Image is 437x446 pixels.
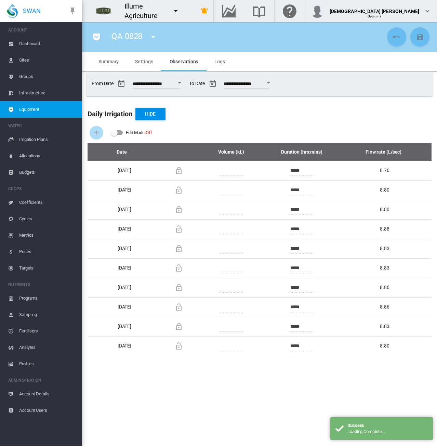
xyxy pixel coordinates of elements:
[172,242,186,255] button: Locking this row will prevent custom changes being overwritten by future data imports
[68,7,77,15] md-icon: icon-pin
[118,226,131,232] span: [DATE]
[19,52,77,68] span: Sites
[262,77,275,89] button: Open calendar
[19,290,77,306] span: Programs
[172,281,186,294] button: Locking this row will prevent custom changes being overwritten by future data imports
[19,194,77,211] span: Coefficients
[126,128,152,137] div: Edit Mode:
[19,164,77,181] span: Budgets
[92,129,101,137] md-icon: icon-plus
[175,303,183,311] md-icon: Locking this row will prevent custom changes being overwritten by future data imports
[118,304,131,310] span: [DATE]
[7,4,18,18] img: SWAN-Landscape-Logo-Colour-drop.png
[8,375,77,386] span: ADMINISTRATION
[111,128,152,138] md-switch: Edit Mode: Off
[343,143,432,161] th: Flow rate (L/sec)
[172,222,186,236] button: Locking this row will prevent custom changes being overwritten by future data imports
[118,207,131,212] span: [DATE]
[88,143,156,161] th: Date
[19,244,77,260] span: Prices
[118,246,131,251] span: [DATE]
[172,203,186,217] button: Locking this row will prevent custom changes being overwritten by future data imports
[175,264,183,272] md-icon: Locking this row will prevent custom changes being overwritten by future data imports
[118,324,131,329] span: [DATE]
[410,27,429,47] button: Save Changes
[111,31,142,41] span: QA 0828
[92,77,184,91] span: From Date
[175,206,183,214] md-icon: Locking this row will prevent custom changes being overwritten by future data imports
[169,4,183,18] button: icon-menu-down
[251,7,267,15] md-icon: Search the knowledge base
[343,297,432,317] td: 8.86
[172,7,180,15] md-icon: icon-menu-down
[19,339,77,356] span: Analytes
[281,7,298,15] md-icon: Click here for help
[202,143,260,161] th: Volume (kL)
[343,161,432,180] td: 8.76
[330,417,433,440] div: Success Loading Complete...
[343,278,432,297] td: 8.86
[19,36,77,52] span: Dashboard
[23,6,41,15] span: SWAN
[89,2,118,19] img: 8HeJbKGV1lKSAAAAAASUVORK5CYII=
[88,110,133,118] b: Daily Irrigation
[206,77,220,91] button: md-calendar
[387,27,406,47] button: Cancel Changes
[310,4,324,18] img: profile.jpg
[19,148,77,164] span: Allocations
[90,30,103,44] button: icon-pocket
[8,120,77,131] span: WATER
[175,245,183,253] md-icon: Locking this row will prevent custom changes being overwritten by future data imports
[135,59,153,64] span: Settings
[98,59,119,64] span: Summary
[175,284,183,292] md-icon: Locking this row will prevent custom changes being overwritten by future data imports
[124,1,169,21] div: Illume Agriculture
[175,167,183,175] md-icon: Locking this row will prevent custom changes being overwritten by future data imports
[173,77,186,89] button: Open calendar
[118,285,131,290] span: [DATE]
[343,239,432,258] td: 8.83
[19,260,77,276] span: Targets
[343,258,432,278] td: 8.83
[172,164,186,178] button: Locking this row will prevent custom changes being overwritten by future data imports
[118,265,131,271] span: [DATE]
[115,77,128,91] button: md-calendar
[8,279,77,290] span: NUTRIENTS
[118,168,131,173] span: [DATE]
[368,14,381,18] span: (Admin)
[8,183,77,194] span: CROPS
[343,200,432,219] td: 8.80
[19,356,77,372] span: Profiles
[198,4,211,18] button: icon-bell-ring
[19,386,77,402] span: Account Details
[19,211,77,227] span: Cycles
[92,33,101,41] md-icon: icon-pocket
[135,108,165,120] button: Hide
[172,183,186,197] button: Locking this row will prevent custom changes being overwritten by future data imports
[19,323,77,339] span: Fertilisers
[175,323,183,331] md-icon: Locking this row will prevent custom changes being overwritten by future data imports
[343,336,432,356] td: 8.80
[19,227,77,244] span: Metrics
[260,143,344,161] th: Duration (hrs:mins)
[214,59,225,64] span: Logs
[172,300,186,314] button: Locking this row will prevent custom changes being overwritten by future data imports
[19,68,77,85] span: Groups
[347,422,428,429] div: Success
[221,7,237,15] md-icon: Go to the Data Hub
[175,342,183,350] md-icon: Locking this row will prevent custom changes being overwritten by future data imports
[146,30,160,44] button: icon-menu-down
[330,5,419,12] div: [DEMOGRAPHIC_DATA] [PERSON_NAME]
[19,402,77,419] span: Account Users
[90,126,103,140] button: Add Water Flow Record
[343,317,432,336] td: 8.83
[149,33,157,41] md-icon: icon-menu-down
[8,25,77,36] span: ACCOUNT
[172,339,186,353] button: Locking this row will prevent custom changes being overwritten by future data imports
[175,186,183,194] md-icon: Locking this row will prevent custom changes being overwritten by future data imports
[200,7,209,15] md-icon: icon-bell-ring
[189,77,273,91] span: To Date
[19,306,77,323] span: Sampling
[347,429,428,435] div: Loading Complete...
[343,219,432,239] td: 8.88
